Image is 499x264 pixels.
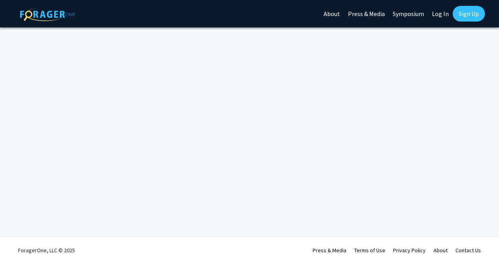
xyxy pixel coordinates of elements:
a: Terms of Use [354,247,385,254]
a: Sign Up [453,6,485,22]
div: ForagerOne, LLC © 2025 [18,237,75,264]
a: About [433,247,448,254]
img: ForagerOne Logo [20,7,75,21]
a: Press & Media [313,247,346,254]
a: Privacy Policy [393,247,426,254]
a: Contact Us [455,247,481,254]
